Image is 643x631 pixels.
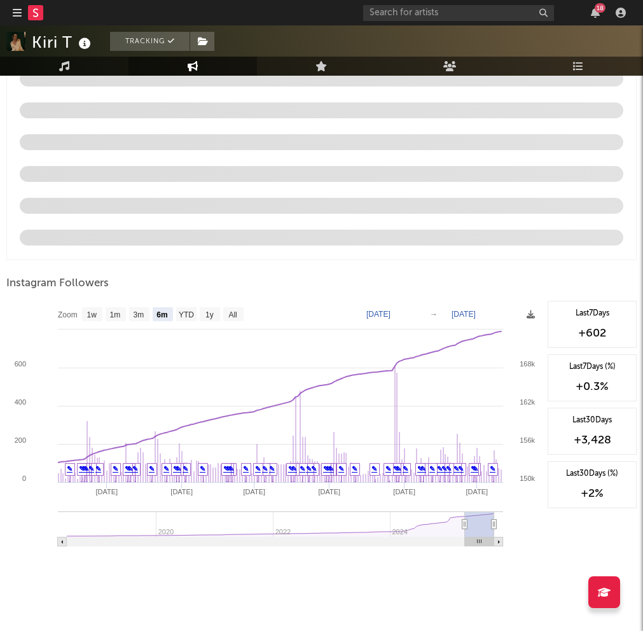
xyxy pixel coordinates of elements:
text: [DATE] [95,488,118,496]
a: ✎ [183,465,188,473]
a: ✎ [458,465,464,473]
a: ✎ [300,465,305,473]
div: Last 7 Days [555,308,630,319]
text: 400 [15,398,26,406]
a: ✎ [288,465,294,473]
a: ✎ [417,465,423,473]
a: ✎ [262,465,268,473]
a: ✎ [125,465,130,473]
div: +602 [555,326,630,341]
div: 18 [595,3,605,13]
button: Tracking [110,32,190,51]
a: ✎ [113,465,118,473]
text: 1m [110,310,121,319]
a: ✎ [446,465,452,473]
text: YTD [179,310,194,319]
a: ✎ [441,465,447,473]
a: ✎ [88,465,94,473]
text: [DATE] [318,488,340,496]
a: ✎ [255,465,261,473]
a: ✎ [393,465,399,473]
a: ✎ [471,465,476,473]
div: Last 30 Days (%) [555,468,630,480]
div: Last 30 Days [555,415,630,426]
a: ✎ [371,465,377,473]
a: ✎ [403,465,408,473]
text: [DATE] [366,310,391,319]
a: ✎ [79,465,85,473]
text: [DATE] [452,310,476,319]
div: +3,428 [555,433,630,448]
a: ✎ [95,465,101,473]
text: 1y [205,310,214,319]
span: Instagram Followers [6,276,109,291]
a: ✎ [490,465,495,473]
a: ✎ [306,465,312,473]
a: ✎ [385,465,391,473]
text: 168k [520,360,535,368]
a: ✎ [200,465,205,473]
div: +0.3 % [555,379,630,394]
a: ✎ [269,465,275,473]
a: ✎ [223,465,229,473]
input: Search for artists [363,5,554,21]
div: Last 7 Days (%) [555,361,630,373]
text: 600 [15,360,26,368]
text: [DATE] [466,488,488,496]
a: ✎ [437,465,443,473]
a: ✎ [352,465,357,473]
a: ✎ [323,465,329,473]
a: ✎ [338,465,344,473]
a: ✎ [163,465,169,473]
a: ✎ [291,465,297,473]
button: 18 [591,8,600,18]
text: 6m [156,310,167,319]
a: ✎ [149,465,155,473]
a: ✎ [243,465,249,473]
text: 3m [134,310,144,319]
div: Kiri T [32,32,94,53]
a: ✎ [429,465,435,473]
a: ✎ [311,465,317,473]
text: [DATE] [393,488,415,496]
text: 1w [87,310,97,319]
text: [DATE] [170,488,193,496]
a: ✎ [67,465,73,473]
div: +2 % [555,486,630,501]
text: 200 [15,436,26,444]
text: 156k [520,436,535,444]
text: [DATE] [243,488,265,496]
a: ✎ [132,465,138,473]
text: 0 [22,475,26,482]
text: → [430,310,438,319]
a: ✎ [173,465,179,473]
a: ✎ [420,465,426,473]
text: 150k [520,475,535,482]
a: ✎ [453,465,459,473]
text: All [228,310,237,319]
text: 162k [520,398,535,406]
text: Zoom [58,310,78,319]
